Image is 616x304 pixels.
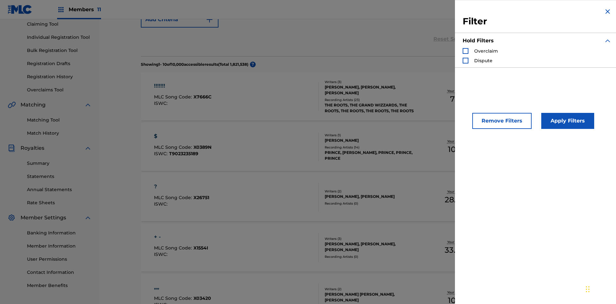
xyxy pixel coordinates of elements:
a: Summary [27,160,92,167]
div: Writers ( 2 ) [325,189,422,194]
div: $ [154,132,211,140]
div: Drag [586,280,590,299]
a: Statements [27,173,92,180]
img: Royalties [8,144,15,152]
div: ? [154,183,209,190]
iframe: Chat Widget [584,273,616,304]
div: !!!!!!! [154,82,211,90]
a: Claiming Tool [27,21,92,28]
a: $MLC Song Code:X0389NISWC:T9023235189Writers (1)[PERSON_NAME]Recording Artists (14)PRINCE, [PERSO... [141,123,575,171]
a: ?MLC Song Code:X26751ISWC:Writers (2)[PERSON_NAME], [PERSON_NAME]Recording Artists (0)Your Shares... [141,173,575,221]
img: expand [84,214,92,222]
div: Recording Artists ( 14 ) [325,145,422,150]
img: expand [84,144,92,152]
span: X7666C [193,94,211,100]
a: Registration Drafts [27,60,92,67]
img: Member Settings [8,214,15,222]
button: Apply Filters [541,113,594,129]
a: Member Benefits [27,282,92,289]
div: Writers ( 3 ) [325,80,422,84]
img: expand [604,37,612,45]
a: Registration History [27,73,92,80]
div: [PERSON_NAME], [PERSON_NAME], [PERSON_NAME] [325,241,422,253]
a: Contact Information [27,269,92,276]
div: Writers ( 3 ) [325,236,422,241]
span: X26751 [193,195,209,200]
span: ISWC : [154,251,169,257]
div: Recording Artists ( 0 ) [325,201,422,206]
p: Your Shares: [447,240,468,244]
span: 28.75 % [445,194,471,206]
span: Royalties [21,144,44,152]
a: Matching Tool [27,117,92,123]
span: ISWC : [154,151,169,156]
p: Your Shares: [447,189,468,194]
div: [PERSON_NAME] [PERSON_NAME], [PERSON_NAME] [325,291,422,303]
p: Your Shares: [447,89,468,93]
div: Recording Artists ( 23 ) [325,97,422,102]
div: [PERSON_NAME], [PERSON_NAME], [PERSON_NAME] [325,84,422,96]
img: MLC Logo [8,5,32,14]
span: ? [250,62,256,67]
p: Your Shares: [447,290,468,295]
a: Bulk Registration Tool [27,47,92,54]
strong: Hold Filters [463,38,494,44]
div: Writers ( 2 ) [325,287,422,291]
span: 75 % [450,93,466,105]
img: close [604,8,612,15]
span: Member Settings [21,214,66,222]
span: MLC Song Code : [154,295,193,301]
a: Match History [27,130,92,137]
span: MLC Song Code : [154,245,193,251]
div: [PERSON_NAME], [PERSON_NAME] [325,194,422,199]
span: MLC Song Code : [154,94,193,100]
img: expand [84,101,92,109]
span: 33.34 % [445,244,471,256]
a: Banking Information [27,230,92,236]
div: Writers ( 1 ) [325,133,422,138]
p: Your Shares: [447,139,468,144]
button: Add Criteria [141,12,218,28]
span: 100 % [448,144,467,155]
a: + -MLC Song Code:X1554IISWC:Writers (3)[PERSON_NAME], [PERSON_NAME], [PERSON_NAME]Recording Artis... [141,224,575,272]
span: MLC Song Code : [154,195,193,200]
span: Dispute [474,58,492,63]
div: Recording Artists ( 0 ) [325,254,422,259]
a: User Permissions [27,256,92,263]
span: ISWC : [154,201,169,207]
img: 9d2ae6d4665cec9f34b9.svg [206,16,213,23]
div: ,,,, [154,283,211,291]
span: ISWC : [154,100,169,106]
div: + - [154,233,208,241]
span: MLC Song Code : [154,144,193,150]
span: Overclaim [474,48,498,54]
a: Annual Statements [27,186,92,193]
div: THE ROOTS, THE GRAND WIZZARDS, THE ROOTS, THE ROOTS, THE ROOTS, THE ROOTS [325,102,422,114]
a: Individual Registration Tool [27,34,92,41]
p: Showing 1 - 10 of 10,000 accessible results (Total 1,821,538 ) [141,62,248,67]
span: 11 [97,6,101,13]
a: Member Information [27,243,92,249]
span: T9023235189 [169,151,198,156]
span: X0389N [193,144,211,150]
a: Overclaims Tool [27,87,92,93]
div: [PERSON_NAME] [325,138,422,143]
span: X1554I [193,245,208,251]
div: PRINCE, [PERSON_NAME], PRINCE, PRINCE, PRINCE [325,150,422,161]
span: Matching [21,101,46,109]
img: Matching [8,101,16,109]
a: Rate Sheets [27,199,92,206]
button: Remove Filters [472,113,532,129]
span: Members [69,6,101,13]
a: !!!!!!!MLC Song Code:X7666CISWC:Writers (3)[PERSON_NAME], [PERSON_NAME], [PERSON_NAME]Recording A... [141,72,575,121]
h3: Filter [463,16,612,27]
img: Top Rightsholders [57,6,65,13]
span: X03420 [193,295,211,301]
